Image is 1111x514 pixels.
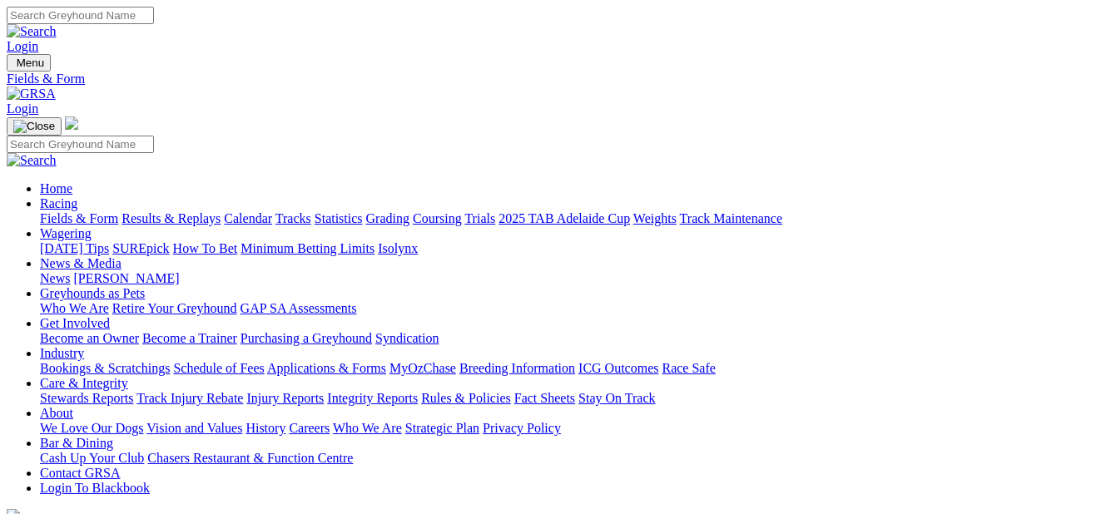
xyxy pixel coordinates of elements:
[40,406,73,420] a: About
[40,226,92,240] a: Wagering
[40,316,110,330] a: Get Involved
[112,241,169,255] a: SUREpick
[40,211,1104,226] div: Racing
[40,376,128,390] a: Care & Integrity
[40,451,144,465] a: Cash Up Your Club
[40,271,1104,286] div: News & Media
[147,451,353,465] a: Chasers Restaurant & Function Centre
[65,116,78,130] img: logo-grsa-white.png
[40,361,1104,376] div: Industry
[224,211,272,225] a: Calendar
[40,256,122,270] a: News & Media
[662,361,715,375] a: Race Safe
[73,271,179,285] a: [PERSON_NAME]
[40,196,77,210] a: Racing
[40,391,1104,406] div: Care & Integrity
[40,241,109,255] a: [DATE] Tips
[413,211,462,225] a: Coursing
[122,211,221,225] a: Results & Replays
[40,331,139,345] a: Become an Owner
[459,361,575,375] a: Breeding Information
[246,421,285,435] a: History
[40,481,150,495] a: Login To Blackbook
[40,211,118,225] a: Fields & Form
[40,331,1104,346] div: Get Involved
[40,421,1104,436] div: About
[7,153,57,168] img: Search
[40,181,72,195] a: Home
[578,361,658,375] a: ICG Outcomes
[246,391,324,405] a: Injury Reports
[378,241,418,255] a: Isolynx
[633,211,677,225] a: Weights
[333,421,402,435] a: Who We Are
[7,39,38,53] a: Login
[40,301,109,315] a: Who We Are
[40,301,1104,316] div: Greyhounds as Pets
[315,211,363,225] a: Statistics
[7,86,56,101] img: GRSA
[173,241,238,255] a: How To Bet
[40,361,170,375] a: Bookings & Scratchings
[241,301,357,315] a: GAP SA Assessments
[366,211,409,225] a: Grading
[498,211,630,225] a: 2025 TAB Adelaide Cup
[7,117,62,136] button: Toggle navigation
[464,211,495,225] a: Trials
[578,391,655,405] a: Stay On Track
[173,361,264,375] a: Schedule of Fees
[267,361,386,375] a: Applications & Forms
[7,101,38,116] a: Login
[680,211,782,225] a: Track Maintenance
[40,391,133,405] a: Stewards Reports
[146,421,242,435] a: Vision and Values
[375,331,439,345] a: Syndication
[40,421,143,435] a: We Love Our Dogs
[40,466,120,480] a: Contact GRSA
[514,391,575,405] a: Fact Sheets
[421,391,511,405] a: Rules & Policies
[112,301,237,315] a: Retire Your Greyhound
[40,451,1104,466] div: Bar & Dining
[241,331,372,345] a: Purchasing a Greyhound
[13,120,55,133] img: Close
[40,241,1104,256] div: Wagering
[7,72,1104,86] a: Fields & Form
[389,361,456,375] a: MyOzChase
[7,136,154,153] input: Search
[289,421,330,435] a: Careers
[7,7,154,24] input: Search
[40,436,113,450] a: Bar & Dining
[40,271,70,285] a: News
[40,286,145,300] a: Greyhounds as Pets
[327,391,418,405] a: Integrity Reports
[241,241,374,255] a: Minimum Betting Limits
[7,54,51,72] button: Toggle navigation
[142,331,237,345] a: Become a Trainer
[136,391,243,405] a: Track Injury Rebate
[483,421,561,435] a: Privacy Policy
[275,211,311,225] a: Tracks
[40,346,84,360] a: Industry
[17,57,44,69] span: Menu
[405,421,479,435] a: Strategic Plan
[7,24,57,39] img: Search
